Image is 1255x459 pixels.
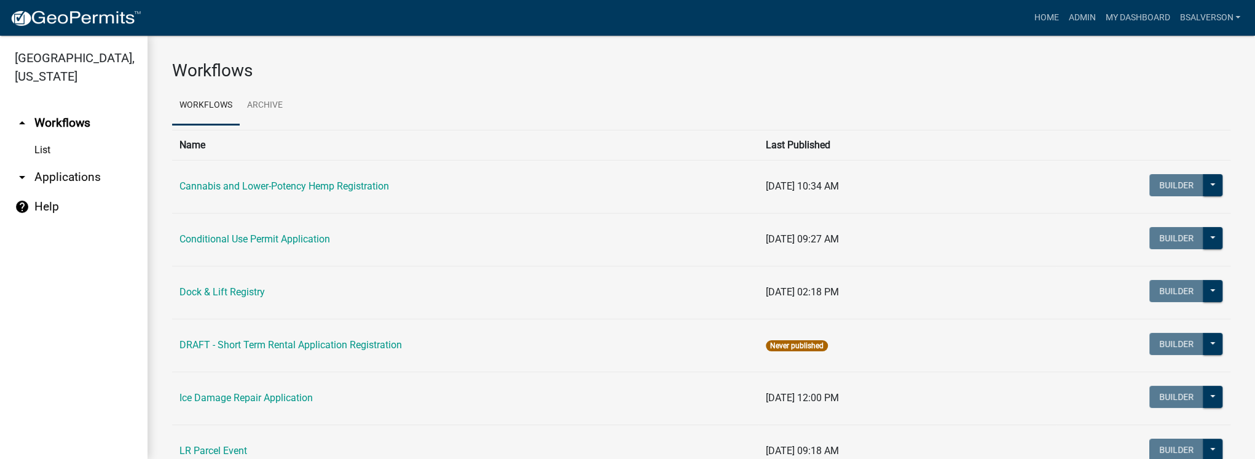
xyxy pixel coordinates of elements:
a: Home [1029,6,1063,30]
span: [DATE] 02:18 PM [766,286,839,298]
i: help [15,199,30,214]
span: Never published [766,340,828,351]
button: Builder [1149,227,1203,249]
span: [DATE] 09:18 AM [766,445,839,457]
a: Workflows [172,86,240,126]
a: Ice Damage Repair Application [179,392,313,404]
a: DRAFT - Short Term Rental Application Registration [179,339,402,351]
a: My Dashboard [1100,6,1174,30]
span: [DATE] 09:27 AM [766,233,839,245]
a: LR Parcel Event [179,445,247,457]
span: [DATE] 12:00 PM [766,392,839,404]
button: Builder [1149,333,1203,355]
button: Builder [1149,280,1203,302]
i: arrow_drop_down [15,170,30,185]
h3: Workflows [172,60,1230,81]
a: Conditional Use Permit Application [179,233,330,245]
a: Cannabis and Lower-Potency Hemp Registration [179,180,389,192]
a: Dock & Lift Registry [179,286,265,298]
button: Builder [1149,174,1203,196]
button: Builder [1149,386,1203,408]
a: Archive [240,86,290,126]
i: arrow_drop_up [15,116,30,130]
a: BSALVERSON [1174,6,1245,30]
th: Last Published [758,130,1056,160]
a: Admin [1063,6,1100,30]
span: [DATE] 10:34 AM [766,180,839,192]
th: Name [172,130,758,160]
